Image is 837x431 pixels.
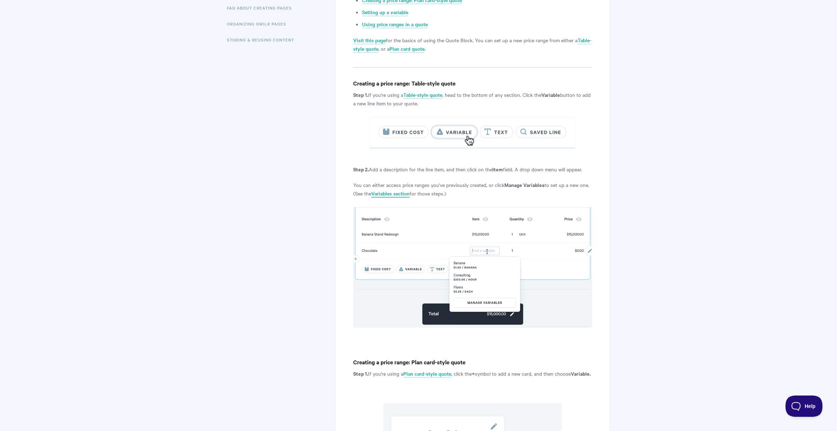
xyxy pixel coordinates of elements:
[571,370,591,377] strong: Variable.
[353,37,591,53] a: Table-style quote
[353,36,592,53] p: for the basics of using the Quote Block. You can set up a new price range from either a , or a .
[353,369,592,378] p: If you're using a , click the symbol to add a new card, and then choose
[371,190,410,198] a: Variables section
[353,358,592,366] h4: Creating a price range: Plan card-style quote
[786,396,823,417] iframe: Toggle Customer Support
[227,1,297,15] a: FAQ About Creating Pages
[353,370,368,377] strong: Step 1.
[389,45,425,53] a: Plan card quote
[472,370,475,377] strong: +
[227,17,291,31] a: Organizing Qwilr Pages
[353,37,386,44] a: Visit this page
[353,91,368,98] strong: Step 1.
[362,9,408,16] a: Setting up a variable
[353,79,592,88] h4: Creating a price range: Table-style quote
[504,181,545,188] strong: Manage Variables
[492,165,503,173] strong: Item
[353,90,592,107] p: If you're using a , head to the bottom of any section. Click the button to add a new line item to...
[353,165,369,173] strong: Step 2.
[541,91,560,98] strong: Variable
[227,33,300,47] a: Storing & Reusing Content
[403,91,442,99] a: Table-style quote
[353,165,592,173] p: Add a description for the line item, and then click on the field. A drop down menu will appear.
[353,181,592,198] p: You can either access price ranges you've previously created, or click to set up a new one. (See ...
[362,21,428,28] a: Using price ranges in a quote
[403,370,451,378] a: Plan card-style quote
